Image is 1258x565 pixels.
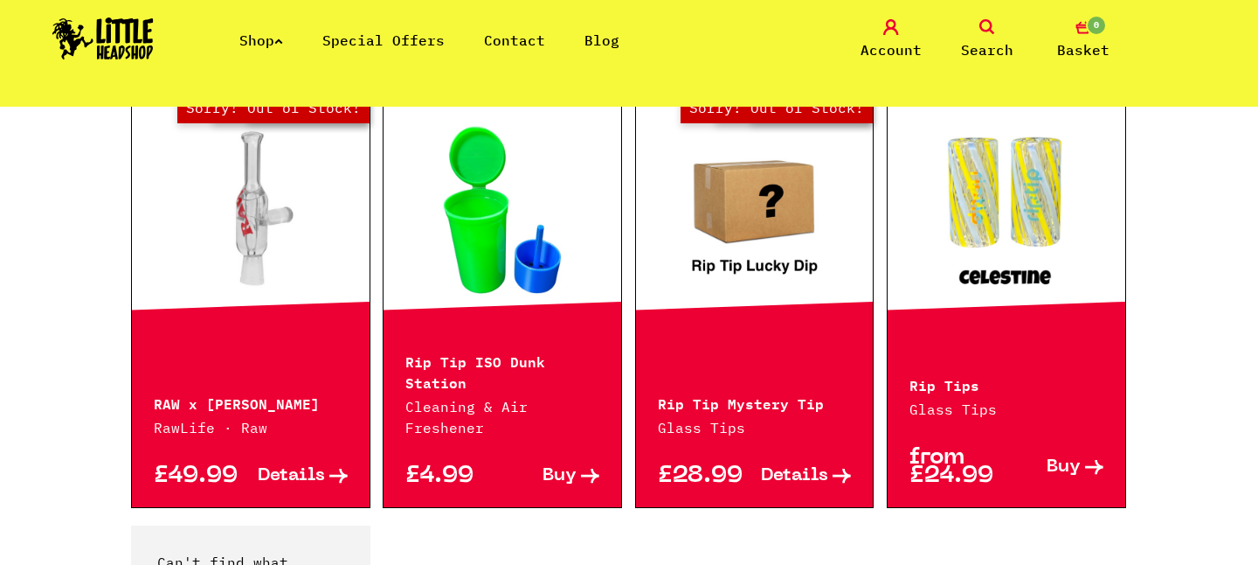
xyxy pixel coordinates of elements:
a: Shop [239,31,283,49]
span: 0 [1086,15,1107,36]
img: Little Head Shop Logo [52,17,154,59]
a: Details [251,467,348,485]
p: Rip Tips [909,373,1103,394]
p: from £24.99 [909,449,1006,485]
span: Details [761,467,828,485]
span: Search [961,39,1013,60]
a: Blog [584,31,619,49]
p: Rip Tip ISO Dunk Station [405,350,599,392]
a: Buy [1006,449,1103,485]
span: Account [861,39,922,60]
a: Buy [502,467,599,485]
a: Details [755,467,852,485]
p: Glass Tips [658,417,852,438]
p: £49.99 [154,467,251,485]
p: RAW x [PERSON_NAME] [154,392,348,413]
span: Buy [1047,458,1081,477]
p: £4.99 [405,467,502,485]
span: Details [258,467,325,485]
p: RawLife · Raw [154,417,348,438]
a: Special Offers [322,31,445,49]
a: Contact [484,31,545,49]
a: Out of Stock Hurry! Low Stock Sorry! Out of Stock! [132,122,370,297]
a: Out of Stock Hurry! Low Stock Sorry! Out of Stock! [636,122,874,297]
a: 0 Basket [1040,19,1127,60]
span: Buy [543,467,577,485]
span: Sorry! Out of Stock! [681,92,873,123]
a: Search [943,19,1031,60]
span: Basket [1057,39,1109,60]
p: £28.99 [658,467,755,485]
p: Rip Tip Mystery Tip [658,392,852,413]
p: Cleaning & Air Freshener [405,396,599,438]
span: Sorry! Out of Stock! [177,92,370,123]
p: Glass Tips [909,399,1103,420]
